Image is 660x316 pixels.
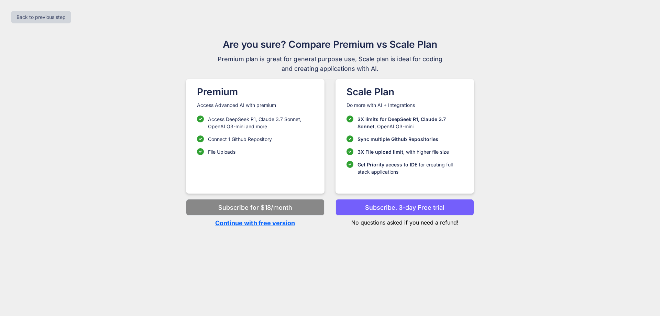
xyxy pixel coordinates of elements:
[346,102,463,109] p: Do more with AI + Integrations
[197,135,204,142] img: checklist
[208,116,313,130] p: Access DeepSeek R1, Claude 3.7 Sonnet, OpenAI O3-mini and more
[346,116,353,122] img: checklist
[357,116,463,130] p: OpenAI O3-mini
[335,216,474,227] p: No questions asked if you need a refund!
[214,54,445,74] span: Premium plan is great for general purpose use, Scale plan is ideal for coding and creating applic...
[357,161,463,175] p: for creating full stack applications
[346,148,353,155] img: checklist
[335,199,474,216] button: Subscribe. 3-day Free trial
[218,203,292,212] p: Subscribe for $18/month
[11,11,71,23] button: Back to previous step
[197,85,313,99] h1: Premium
[346,161,353,168] img: checklist
[186,199,324,216] button: Subscribe for $18/month
[197,148,204,155] img: checklist
[186,218,324,228] p: Continue with free version
[346,135,353,142] img: checklist
[357,162,417,167] span: Get Priority access to IDE
[357,116,446,129] span: 3X limits for DeepSeek R1, Claude 3.7 Sonnet,
[357,148,449,155] p: , with higher file size
[365,203,444,212] p: Subscribe. 3-day Free trial
[357,135,438,143] p: Sync multiple Github Repositories
[357,149,403,155] span: 3X File upload limit
[208,135,272,143] p: Connect 1 Github Repository
[197,116,204,122] img: checklist
[208,148,235,155] p: File Uploads
[214,37,445,52] h1: Are you sure? Compare Premium vs Scale Plan
[346,85,463,99] h1: Scale Plan
[197,102,313,109] p: Access Advanced AI with premium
